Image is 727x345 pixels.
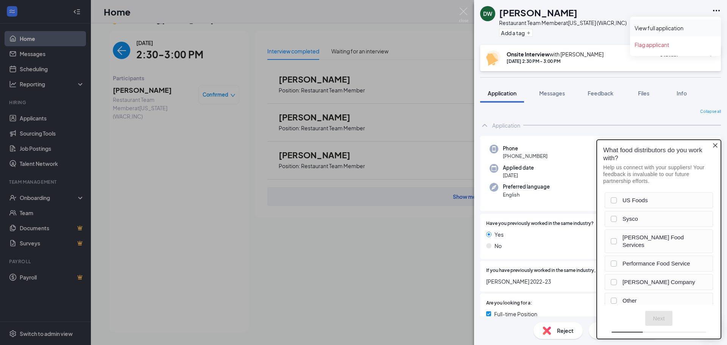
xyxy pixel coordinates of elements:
b: Onsite Interview [507,51,549,58]
span: Reject [557,326,574,335]
div: Restaurant Team Member at [US_STATE] (WACR,INC) [499,19,627,27]
h1: [PERSON_NAME] [499,6,577,19]
span: Info [677,90,687,97]
svg: Plus [526,31,531,35]
span: Feedback [588,90,613,97]
span: Are you looking for a: [486,300,532,307]
button: PlusAdd a tag [499,29,533,37]
span: Preferred language [503,183,550,190]
span: If you have previously worked in the same industry, when and where? [486,267,634,274]
span: [PHONE_NUMBER] [503,152,548,160]
div: with [PERSON_NAME] [507,50,604,58]
span: Have you previously worked in the same industry? [486,220,594,227]
span: No [495,242,502,250]
div: [DATE] 2:30 PM - 3:00 PM [507,58,604,64]
span: Yes [495,230,504,239]
span: Phone [503,145,548,152]
span: [PERSON_NAME] 2022-23 [486,277,715,286]
span: Collapse all [700,109,721,115]
svg: ChevronUp [480,121,489,130]
a: View full application [635,24,716,32]
span: [DATE] [503,172,534,179]
svg: Ellipses [712,6,721,15]
div: DW [483,10,492,17]
span: Files [638,90,649,97]
span: English [503,191,550,198]
span: Application [488,90,516,97]
span: Applied date [503,164,534,172]
iframe: Sprig User Feedback Dialog [591,134,727,345]
span: Messages [539,90,565,97]
span: Full-time Position [494,310,537,318]
div: Application [492,122,520,129]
